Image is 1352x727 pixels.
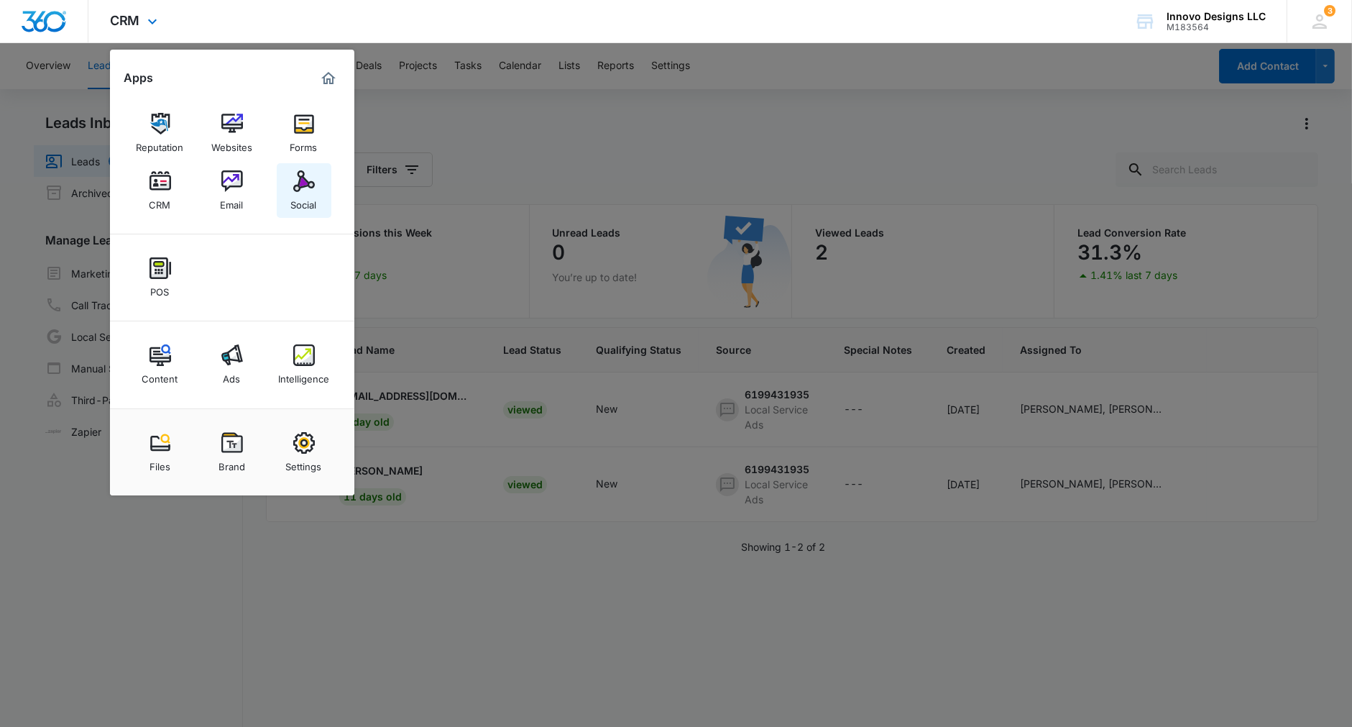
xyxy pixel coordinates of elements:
[133,425,188,480] a: Files
[133,106,188,160] a: Reputation
[221,192,244,211] div: Email
[133,337,188,392] a: Content
[205,106,259,160] a: Websites
[277,425,331,480] a: Settings
[205,425,259,480] a: Brand
[205,163,259,218] a: Email
[224,366,241,385] div: Ads
[1324,5,1335,17] span: 3
[277,337,331,392] a: Intelligence
[290,134,318,153] div: Forms
[278,366,329,385] div: Intelligence
[151,279,170,298] div: POS
[110,13,140,28] span: CRM
[291,192,317,211] div: Social
[150,454,170,472] div: Files
[211,134,252,153] div: Websites
[317,67,340,90] a: Marketing 360® Dashboard
[137,134,184,153] div: Reputation
[286,454,322,472] div: Settings
[1324,5,1335,17] div: notifications count
[133,163,188,218] a: CRM
[1167,11,1266,22] div: account name
[142,366,178,385] div: Content
[150,192,171,211] div: CRM
[124,71,154,85] h2: Apps
[277,106,331,160] a: Forms
[1167,22,1266,32] div: account id
[133,250,188,305] a: POS
[277,163,331,218] a: Social
[205,337,259,392] a: Ads
[219,454,245,472] div: Brand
